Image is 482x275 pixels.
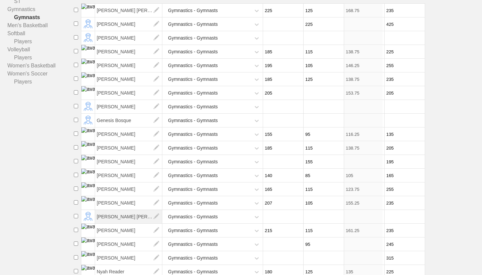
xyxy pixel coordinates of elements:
div: Gymnastics - Gymnasts [168,197,218,209]
img: edit.png [150,127,163,141]
a: [PERSON_NAME] [95,159,162,164]
img: edit.png [150,182,163,196]
span: [PERSON_NAME] [95,237,162,251]
a: [PERSON_NAME] [95,104,162,109]
span: [PERSON_NAME] [95,155,162,168]
a: [PERSON_NAME] [95,255,162,261]
div: Gymnastics - Gymnasts [168,87,218,99]
span: [PERSON_NAME] [PERSON_NAME] [95,210,162,223]
div: Gymnastics - Gymnasts [168,211,218,223]
img: edit.png [150,4,163,17]
span: [PERSON_NAME] [95,182,162,196]
span: [PERSON_NAME] [95,141,162,155]
a: [PERSON_NAME] [95,200,162,206]
a: Genesis Bosque [95,117,162,123]
img: edit.png [150,100,163,113]
a: Gymnastics [7,5,74,13]
a: [PERSON_NAME] [PERSON_NAME] [95,214,162,219]
span: [PERSON_NAME] [95,100,162,113]
div: Gymnastics - Gymnasts [168,32,218,44]
div: Gymnastics - Gymnasts [168,142,218,154]
a: [PERSON_NAME] [95,241,162,247]
a: Women's Basketball [7,62,74,70]
span: [PERSON_NAME] [95,86,162,100]
span: [PERSON_NAME] [95,224,162,237]
a: Players [7,78,74,86]
iframe: Chat Widget [361,197,482,275]
a: Players [7,54,74,62]
img: edit.png [150,196,163,210]
a: Softball [7,30,74,38]
span: [PERSON_NAME] [95,127,162,141]
img: edit.png [150,210,163,223]
div: Gymnastics - Gymnasts [168,169,218,182]
img: edit.png [150,59,163,72]
div: Gymnastics - Gymnasts [168,252,218,264]
span: [PERSON_NAME] [95,45,162,58]
a: Gymnasts [7,13,74,21]
a: [PERSON_NAME] [95,186,162,192]
div: Gymnastics - Gymnasts [168,183,218,196]
a: [PERSON_NAME] [95,76,162,82]
img: edit.png [150,155,163,168]
a: Nyah Reader [95,269,162,274]
a: [PERSON_NAME] [95,90,162,96]
img: edit.png [150,237,163,251]
a: [PERSON_NAME] [PERSON_NAME] [95,7,162,13]
div: Gymnastics - Gymnasts [168,128,218,141]
img: edit.png [150,224,163,237]
img: edit.png [150,169,163,182]
div: Gymnastics - Gymnasts [168,224,218,237]
div: Gymnastics - Gymnasts [168,4,218,17]
span: [PERSON_NAME] [95,169,162,182]
span: [PERSON_NAME] [95,196,162,210]
span: [PERSON_NAME] [95,31,162,45]
span: [PERSON_NAME] [95,251,162,265]
a: Men's Basketball [7,21,74,30]
span: [PERSON_NAME] [95,59,162,72]
div: Gymnastics - Gymnasts [168,101,218,113]
div: Gymnastics - Gymnasts [168,238,218,251]
a: [PERSON_NAME] [95,172,162,178]
span: Genesis Bosque [95,114,162,127]
a: Women's Soccer [7,70,74,78]
img: edit.png [150,17,163,31]
a: [PERSON_NAME] [95,62,162,68]
div: Gymnastics - Gymnasts [168,59,218,72]
img: edit.png [150,114,163,127]
span: [PERSON_NAME] [95,17,162,31]
img: edit.png [150,86,163,100]
span: [PERSON_NAME] [95,72,162,86]
img: edit.png [150,251,163,265]
img: edit.png [150,31,163,45]
div: Gymnastics - Gymnasts [168,73,218,86]
a: Players [7,38,74,46]
img: edit.png [150,72,163,86]
a: [PERSON_NAME] [95,131,162,137]
div: Gymnastics - Gymnasts [168,114,218,127]
a: [PERSON_NAME] [95,49,162,54]
span: [PERSON_NAME] [PERSON_NAME] [95,4,162,17]
a: [PERSON_NAME] [95,21,162,27]
a: [PERSON_NAME] [95,227,162,233]
div: Gymnastics - Gymnasts [168,46,218,58]
a: [PERSON_NAME] [95,35,162,41]
img: edit.png [150,141,163,155]
div: Gymnastics - Gymnasts [168,18,218,31]
div: Gymnastics - Gymnasts [168,156,218,168]
img: edit.png [150,45,163,58]
a: Volleyball [7,46,74,54]
a: [PERSON_NAME] [95,145,162,151]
